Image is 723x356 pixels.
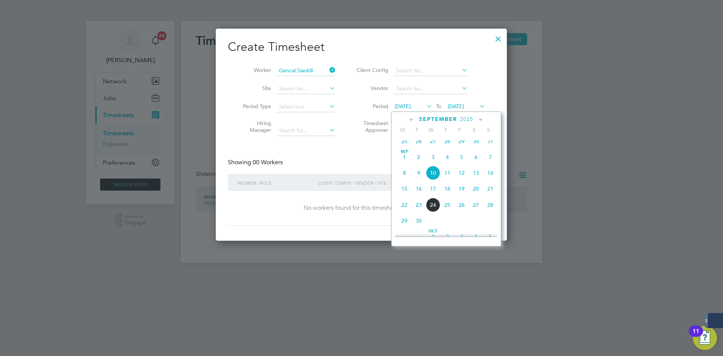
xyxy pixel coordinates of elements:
[276,66,336,76] input: Search for...
[692,331,699,341] div: 11
[455,150,469,164] span: 5
[424,127,438,133] span: W
[228,39,495,55] h2: Create Timesheet
[455,134,469,148] span: 29
[316,174,437,191] div: Client Config / Vendor / Site
[397,214,412,228] span: 29
[483,150,497,164] span: 7
[426,150,440,164] span: 3
[412,134,426,148] span: 26
[354,120,388,133] label: Timesheet Approver
[467,127,481,133] span: S
[448,103,464,110] span: [DATE]
[410,127,424,133] span: T
[440,182,455,196] span: 18
[440,134,455,148] span: 28
[481,127,496,133] span: S
[453,127,467,133] span: F
[455,229,469,244] span: 3
[397,198,412,212] span: 22
[397,182,412,196] span: 15
[354,103,388,110] label: Period
[276,102,336,112] input: Select one
[426,229,440,244] span: 1
[412,166,426,180] span: 9
[469,182,483,196] span: 20
[394,66,468,76] input: Search for...
[469,134,483,148] span: 30
[235,204,487,212] div: No workers found for this timesheet period.
[426,229,440,233] span: Oct
[237,103,271,110] label: Period Type
[440,229,455,244] span: 2
[440,166,455,180] span: 11
[394,84,468,94] input: Search for...
[440,150,455,164] span: 4
[469,198,483,212] span: 27
[440,198,455,212] span: 25
[276,84,336,94] input: Search for...
[469,150,483,164] span: 6
[483,182,497,196] span: 21
[395,127,410,133] span: M
[354,67,388,73] label: Client Config
[237,120,271,133] label: Hiring Manager
[419,116,457,122] span: September
[455,182,469,196] span: 19
[237,85,271,92] label: Site
[397,134,412,148] span: 25
[438,127,453,133] span: T
[395,103,411,110] span: [DATE]
[426,166,440,180] span: 10
[397,150,412,154] span: Sep
[455,166,469,180] span: 12
[455,198,469,212] span: 26
[412,214,426,228] span: 30
[412,182,426,196] span: 16
[434,101,444,111] span: To
[460,116,473,122] span: 2025
[426,198,440,212] span: 24
[483,198,497,212] span: 28
[397,150,412,164] span: 1
[276,125,336,136] input: Search for...
[483,134,497,148] span: 31
[426,182,440,196] span: 17
[693,326,717,350] button: Open Resource Center, 11 new notifications
[397,166,412,180] span: 8
[354,85,388,92] label: Vendor
[412,198,426,212] span: 23
[235,174,316,191] div: Worker / Role
[253,159,283,166] span: 00 Workers
[426,134,440,148] span: 27
[412,150,426,164] span: 2
[469,166,483,180] span: 13
[483,166,497,180] span: 14
[469,229,483,244] span: 4
[237,67,271,73] label: Worker
[228,159,284,167] div: Showing
[483,229,497,244] span: 5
